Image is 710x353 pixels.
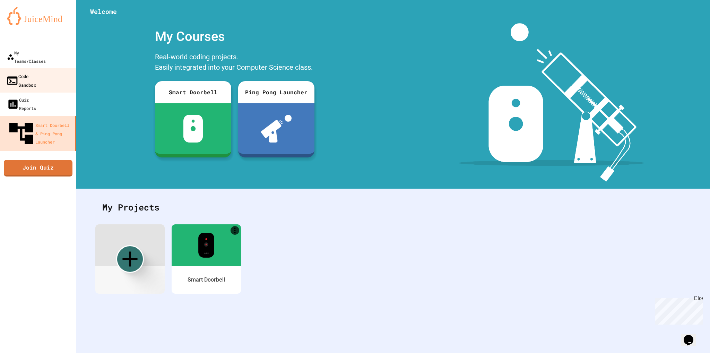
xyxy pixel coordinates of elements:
div: My Projects [95,194,691,221]
div: Create new [116,245,144,273]
img: sdb-white.svg [183,115,203,143]
iframe: chat widget [652,295,703,325]
a: Join Quiz [4,160,72,176]
div: Real-world coding projects. Easily integrated into your Computer Science class. [151,50,318,76]
img: logo-orange.svg [7,7,69,25]
img: sdb-real-colors.png [198,233,215,258]
div: My Teams/Classes [7,49,46,65]
div: Smart Doorbell [188,276,225,284]
img: ppl-with-ball.png [261,115,292,143]
div: Chat with us now!Close [3,3,48,44]
div: Quiz Reports [7,96,36,112]
div: Ping Pong Launcher [238,81,314,103]
img: banner-image-my-projects.png [459,23,644,182]
div: Code Sandbox [6,72,36,89]
iframe: chat widget [681,325,703,346]
div: My Courses [151,23,318,50]
div: Smart Doorbell & Ping Pong Launcher [7,119,72,148]
div: Smart Doorbell [155,81,231,103]
a: MoreSmart Doorbell [172,224,241,294]
a: More [231,226,239,235]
